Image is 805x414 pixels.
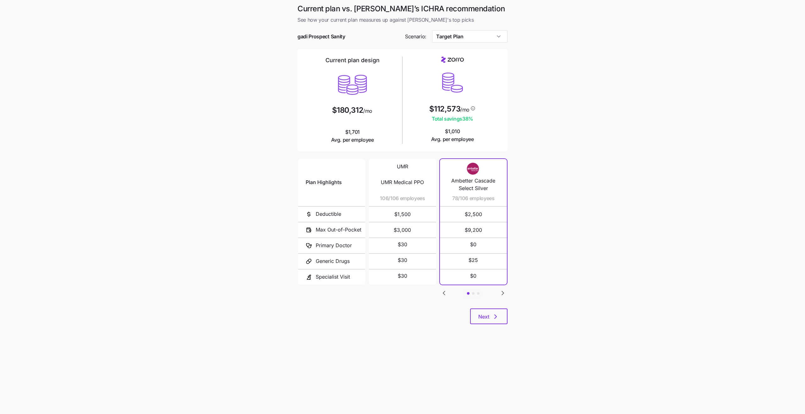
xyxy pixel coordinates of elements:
span: Ambetter Cascade Select Silver [447,177,499,193]
span: Generic Drugs [316,257,350,265]
svg: Go to previous slide [440,289,448,297]
svg: Go to next slide [499,289,507,297]
span: $1,500 [376,207,428,222]
span: UMR [397,163,408,171]
span: $0 [470,241,476,248]
span: /mo [363,108,372,113]
span: Avg. per employee [431,135,474,143]
span: Total savings 38 % [429,115,476,123]
span: $25 [469,256,478,264]
span: $30 [398,241,407,248]
h1: Current plan vs. [PERSON_NAME]’s ICHRA recommendation [297,4,508,14]
span: Max Out-of-Pocket [316,226,361,234]
span: gadi Prospect Sanity [297,33,345,41]
span: Next [478,313,489,320]
button: Go to previous slide [440,289,448,297]
span: Specialist Visit [316,273,350,281]
span: $1,701 [331,128,374,144]
span: $112,573 [429,105,460,113]
span: $30 [398,256,407,264]
h2: Current plan design [325,57,380,64]
span: $9,200 [447,222,499,237]
button: Next [470,308,508,324]
button: Go to next slide [499,289,507,297]
span: 78/106 employees [452,194,495,202]
span: UMR Medical PPO [381,178,424,186]
span: $0 [470,272,476,280]
span: $30 [398,272,407,280]
span: $2,500 [447,207,499,222]
span: $1,010 [431,128,474,143]
span: Deductible [316,210,341,218]
span: Primary Doctor [316,242,352,249]
span: $3,000 [376,222,428,237]
span: $180,312 [332,106,363,114]
span: Scenario: [405,33,426,41]
span: Plan Highlights [306,178,342,186]
span: /mo [460,107,469,112]
span: Avg. per employee [331,136,374,144]
span: See how your current plan measures up against [PERSON_NAME]'s top picks [297,16,508,24]
span: 106/106 employees [380,194,425,202]
img: Carrier [461,163,486,175]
